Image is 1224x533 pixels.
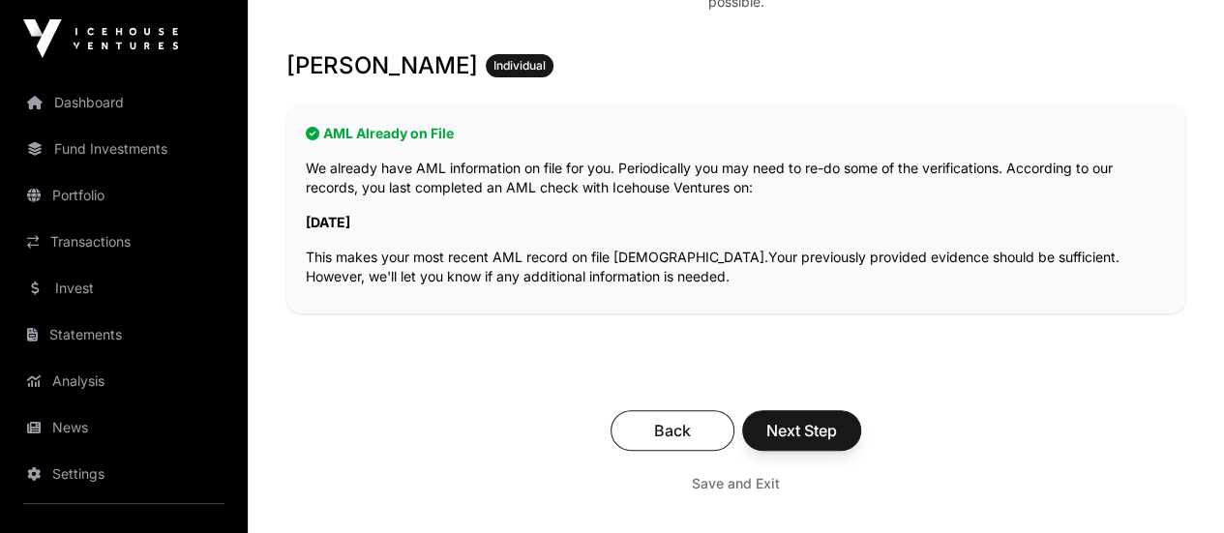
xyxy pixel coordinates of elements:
span: Save and Exit [692,474,780,493]
a: News [15,406,232,449]
span: Back [635,419,710,442]
h3: [PERSON_NAME] [286,50,1185,81]
a: Analysis [15,360,232,402]
a: Transactions [15,221,232,263]
img: Icehouse Ventures Logo [23,19,178,58]
a: Dashboard [15,81,232,124]
h2: AML Already on File [306,124,1166,143]
span: Individual [493,58,546,74]
p: [DATE] [306,213,1166,232]
p: This makes your most recent AML record on file [DEMOGRAPHIC_DATA]. [306,248,1166,286]
button: Next Step [742,410,861,451]
a: Invest [15,267,232,310]
a: Fund Investments [15,128,232,170]
a: Statements [15,313,232,356]
span: Next Step [766,419,837,442]
button: Back [611,410,734,451]
button: Save and Exit [669,466,803,501]
p: We already have AML information on file for you. Periodically you may need to re-do some of the v... [306,159,1166,197]
a: Settings [15,453,232,495]
a: Portfolio [15,174,232,217]
iframe: Chat Widget [1127,440,1224,533]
